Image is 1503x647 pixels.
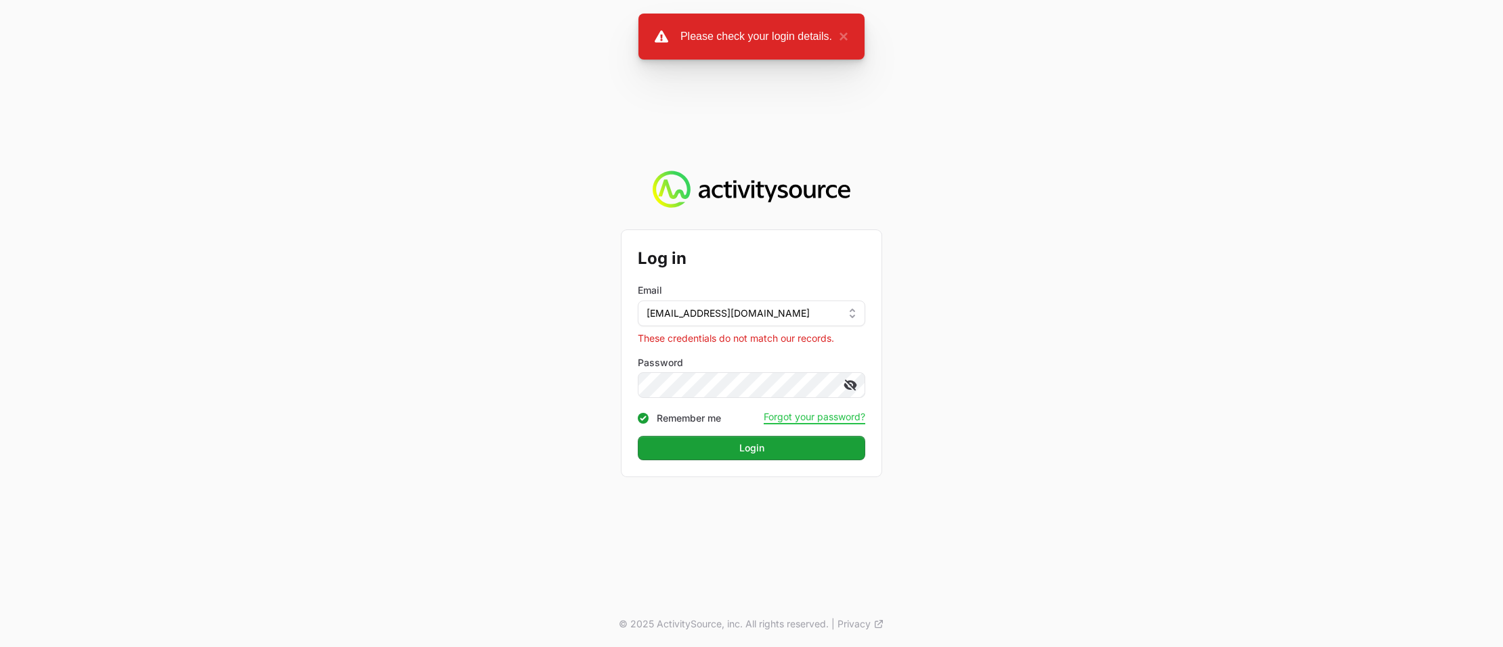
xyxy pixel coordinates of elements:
[680,28,832,45] div: Please check your login details.
[619,617,829,631] p: © 2025 ActivitySource, inc. All rights reserved.
[764,411,865,423] button: Forgot your password?
[646,440,857,456] span: Login
[638,246,865,271] h2: Log in
[653,171,850,208] img: Activity Source
[657,411,721,425] label: Remember me
[638,356,865,370] label: Password
[831,617,835,631] span: |
[638,284,662,297] label: Email
[647,307,810,320] span: [EMAIL_ADDRESS][DOMAIN_NAME]
[832,28,848,45] button: close
[638,332,865,345] p: These credentials do not match our records.
[837,617,884,631] a: Privacy
[638,300,865,326] button: [EMAIL_ADDRESS][DOMAIN_NAME]
[638,436,865,460] button: Login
